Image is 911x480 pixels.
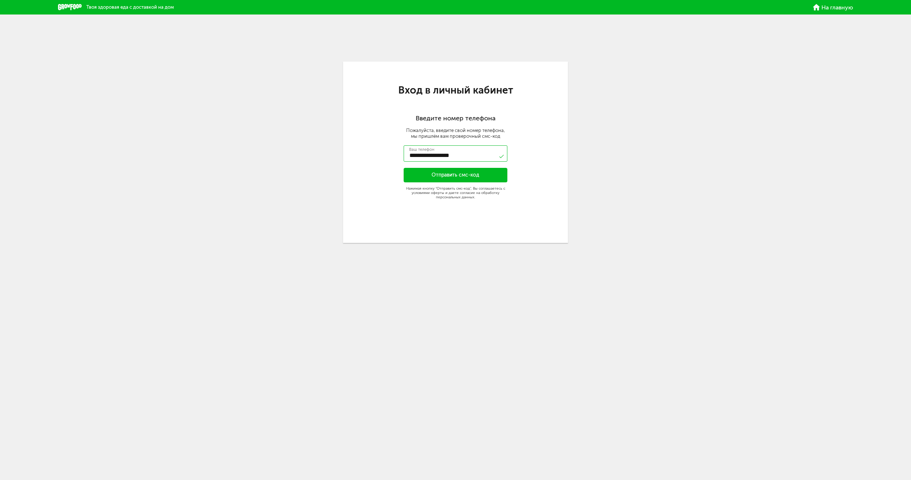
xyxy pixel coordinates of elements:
a: Твоя здоровая еда с доставкой на дом [58,4,174,11]
h2: Введите номер телефона [343,115,568,123]
h1: Вход в личный кабинет [343,86,568,95]
div: Нажимая кнопку "Отправить смс-код", Вы соглашаетесь с условиями оферты и даете согласие на обрабо... [404,186,507,199]
a: На главную [813,4,853,11]
label: Ваш телефон [409,148,434,152]
span: Твоя здоровая еда с доставкой на дом [86,4,174,10]
button: Отправить смс-код [404,168,507,182]
span: На главную [821,5,853,11]
div: Пожалуйста, введите свой номер телефона, мы пришлём вам проверочный смс-код [343,128,568,139]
